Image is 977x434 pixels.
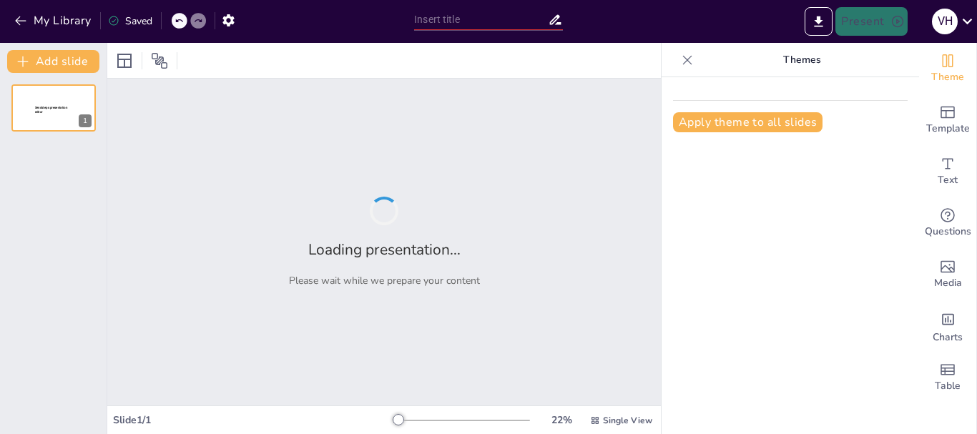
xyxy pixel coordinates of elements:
div: Add images, graphics, shapes or video [919,249,976,300]
div: Saved [108,14,152,28]
span: Position [151,52,168,69]
p: Please wait while we prepare your content [289,274,480,287]
div: Add ready made slides [919,94,976,146]
input: Insert title [414,9,548,30]
span: Theme [931,69,964,85]
button: V H [932,7,958,36]
span: Table [935,378,961,394]
span: Template [926,121,970,137]
button: Present [835,7,907,36]
div: Change the overall theme [919,43,976,94]
div: 22 % [544,413,579,427]
div: 1 [11,84,96,132]
span: Charts [933,330,963,345]
div: Layout [113,49,136,72]
h2: Loading presentation... [308,240,461,260]
div: Slide 1 / 1 [113,413,393,427]
div: Get real-time input from your audience [919,197,976,249]
button: Apply theme to all slides [673,112,823,132]
button: Export to PowerPoint [805,7,833,36]
div: V H [932,9,958,34]
span: Text [938,172,958,188]
div: Add a table [919,352,976,403]
button: My Library [11,9,97,32]
span: Questions [925,224,971,240]
div: Add text boxes [919,146,976,197]
div: 1 [79,114,92,127]
span: Sendsteps presentation editor [35,106,67,114]
p: Themes [699,43,905,77]
span: Single View [603,415,652,426]
div: Add charts and graphs [919,300,976,352]
span: Media [934,275,962,291]
button: Add slide [7,50,99,73]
